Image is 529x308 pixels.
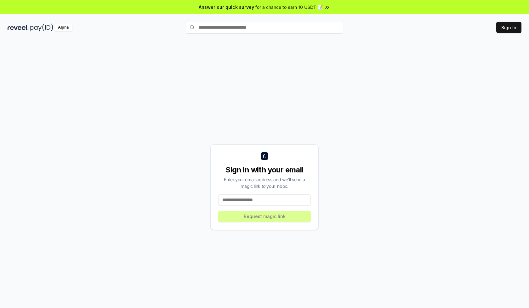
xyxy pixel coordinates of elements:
[255,4,323,10] span: for a chance to earn 10 USDT 📝
[496,22,521,33] button: Sign In
[261,152,268,160] img: logo_small
[218,165,311,175] div: Sign in with your email
[30,24,53,31] img: pay_id
[54,24,72,31] div: Alpha
[218,176,311,189] div: Enter your email address and we’ll send a magic link to your inbox.
[8,24,29,31] img: reveel_dark
[199,4,254,10] span: Answer our quick survey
